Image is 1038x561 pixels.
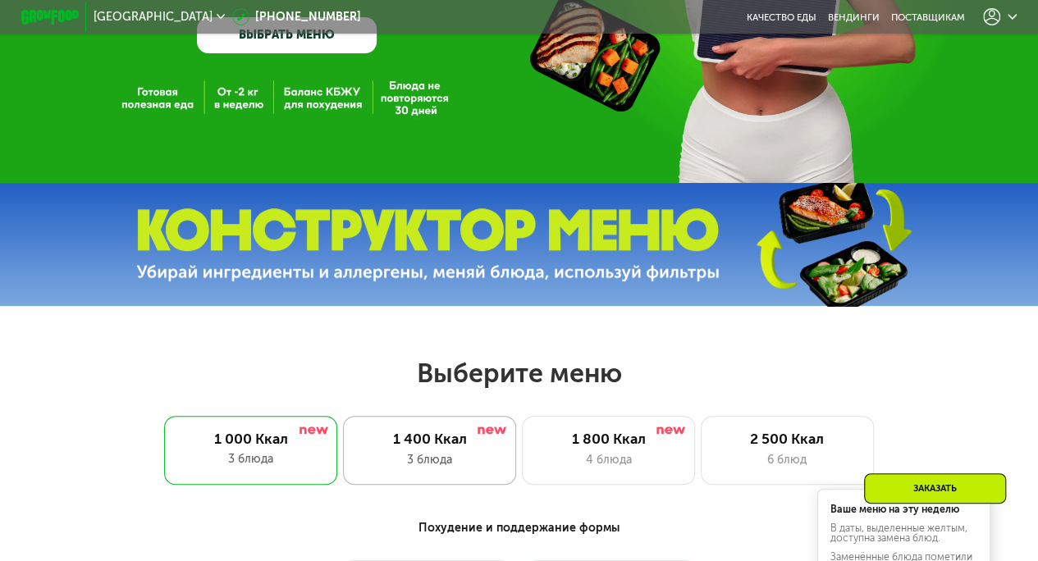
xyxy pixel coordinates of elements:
[746,11,816,23] a: Качество еды
[830,504,977,514] div: Ваше меню на эту неделю
[890,11,964,23] div: поставщикам
[830,523,977,544] div: В даты, выделенные желтым, доступна замена блюд.
[864,473,1006,504] div: Заказать
[716,431,858,448] div: 2 500 Ккал
[359,451,501,468] div: 3 блюда
[92,519,945,537] div: Похудение и поддержание формы
[197,17,377,53] a: ВЫБРАТЬ МЕНЮ
[94,11,213,23] span: [GEOGRAPHIC_DATA]
[179,431,322,448] div: 1 000 Ккал
[716,451,858,468] div: 6 блюд
[359,431,501,448] div: 1 400 Ккал
[232,8,361,25] a: [PHONE_NUMBER]
[179,450,322,467] div: 3 блюда
[46,357,992,390] h2: Выберите меню
[537,431,680,448] div: 1 800 Ккал
[827,11,879,23] a: Вендинги
[537,451,680,468] div: 4 блюда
